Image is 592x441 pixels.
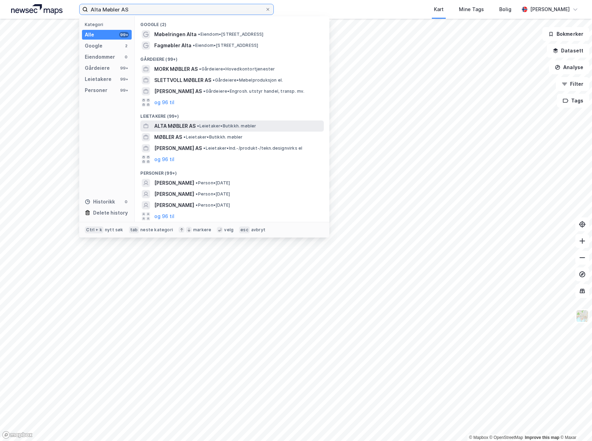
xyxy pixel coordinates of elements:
[154,190,194,198] span: [PERSON_NAME]
[85,75,112,83] div: Leietakere
[198,32,263,37] span: Eiendom • [STREET_ADDRESS]
[196,202,198,208] span: •
[135,108,329,120] div: Leietakere (99+)
[197,123,199,128] span: •
[196,202,230,208] span: Person • [DATE]
[154,155,174,164] button: og 96 til
[197,123,256,129] span: Leietaker • Butikkh. møbler
[154,133,182,141] span: MØBLER AS
[183,134,242,140] span: Leietaker • Butikkh. møbler
[11,4,63,15] img: logo.a4113a55bc3d86da70a041830d287a7e.svg
[85,86,107,94] div: Personer
[2,431,33,439] a: Mapbox homepage
[549,60,589,74] button: Analyse
[193,43,258,48] span: Eiendom • [STREET_ADDRESS]
[154,65,198,73] span: MORK MØBLER AS
[85,22,132,27] div: Kategori
[213,77,283,83] span: Gårdeiere • Møbelproduksjon el.
[135,165,329,177] div: Personer (99+)
[119,88,129,93] div: 99+
[576,309,589,323] img: Z
[85,53,115,61] div: Eiendommer
[154,201,194,209] span: [PERSON_NAME]
[88,4,265,15] input: Søk på adresse, matrikkel, gårdeiere, leietakere eller personer
[140,227,173,233] div: neste kategori
[196,180,230,186] span: Person • [DATE]
[196,191,198,197] span: •
[154,144,202,152] span: [PERSON_NAME] AS
[525,435,559,440] a: Improve this map
[119,76,129,82] div: 99+
[547,44,589,58] button: Datasett
[183,134,186,140] span: •
[105,227,123,233] div: nytt søk
[196,191,230,197] span: Person • [DATE]
[434,5,444,14] div: Kart
[129,226,139,233] div: tab
[196,180,198,185] span: •
[251,227,265,233] div: avbryt
[193,227,211,233] div: markere
[542,27,589,41] button: Bokmerker
[154,76,211,84] span: SLETTVOLL MØBLER AS
[119,32,129,38] div: 99+
[85,226,104,233] div: Ctrl + k
[490,435,523,440] a: OpenStreetMap
[499,5,511,14] div: Bolig
[203,89,304,94] span: Gårdeiere • Engrosh. utstyr handel, transp. mv.
[154,179,194,187] span: [PERSON_NAME]
[239,226,250,233] div: esc
[154,98,174,107] button: og 96 til
[557,408,592,441] div: Kontrollprogram for chat
[154,212,174,220] button: og 96 til
[154,87,202,95] span: [PERSON_NAME] AS
[85,31,94,39] div: Alle
[123,43,129,49] div: 2
[123,54,129,60] div: 0
[154,30,197,39] span: Møbelringen Alta
[154,41,191,50] span: Fagmøbler Alta
[85,42,102,50] div: Google
[85,198,115,206] div: Historikk
[224,227,233,233] div: velg
[198,32,200,37] span: •
[557,94,589,108] button: Tags
[85,64,110,72] div: Gårdeiere
[556,77,589,91] button: Filter
[203,145,302,151] span: Leietaker • Ind.-/produkt-/tekn.designvirks el
[213,77,215,83] span: •
[123,199,129,205] div: 0
[459,5,484,14] div: Mine Tags
[135,51,329,64] div: Gårdeiere (99+)
[557,408,592,441] iframe: Chat Widget
[199,66,275,72] span: Gårdeiere • Hovedkontortjenester
[469,435,488,440] a: Mapbox
[530,5,570,14] div: [PERSON_NAME]
[193,43,195,48] span: •
[199,66,201,72] span: •
[135,16,329,29] div: Google (2)
[119,65,129,71] div: 99+
[154,122,196,130] span: ALTA MØBLER AS
[203,145,205,151] span: •
[93,209,128,217] div: Delete history
[203,89,205,94] span: •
